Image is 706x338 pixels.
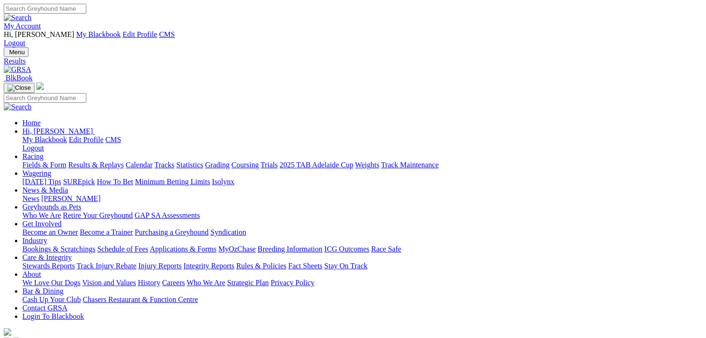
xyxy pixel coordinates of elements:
[22,127,93,135] span: Hi, [PERSON_NAME]
[97,178,133,186] a: How To Bet
[22,270,41,278] a: About
[22,211,61,219] a: Who We Are
[4,30,702,47] div: My Account
[135,178,210,186] a: Minimum Betting Limits
[4,74,33,82] a: BlkBook
[4,4,86,14] input: Search
[22,287,63,295] a: Bar & Dining
[162,279,185,287] a: Careers
[288,262,322,270] a: Fact Sheets
[236,262,287,270] a: Rules & Policies
[227,279,269,287] a: Strategic Plan
[159,30,175,38] a: CMS
[22,237,47,245] a: Industry
[22,178,61,186] a: [DATE] Tips
[22,312,84,320] a: Login To Blackbook
[138,279,160,287] a: History
[68,161,124,169] a: Results & Replays
[126,161,153,169] a: Calendar
[22,161,702,169] div: Racing
[260,161,278,169] a: Trials
[82,279,136,287] a: Vision and Values
[4,83,35,93] button: Toggle navigation
[77,262,136,270] a: Track Injury Rebate
[231,161,259,169] a: Coursing
[371,245,401,253] a: Race Safe
[212,178,234,186] a: Isolynx
[80,228,133,236] a: Become a Trainer
[36,82,44,90] img: logo-grsa-white.png
[138,262,182,270] a: Injury Reports
[324,262,367,270] a: Stay On Track
[4,30,74,38] span: Hi, [PERSON_NAME]
[22,262,75,270] a: Stewards Reports
[22,245,702,253] div: Industry
[22,152,43,160] a: Racing
[22,144,44,152] a: Logout
[183,262,234,270] a: Integrity Reports
[4,22,41,30] a: My Account
[205,161,230,169] a: Grading
[22,279,80,287] a: We Love Our Dogs
[22,119,41,127] a: Home
[4,103,32,111] img: Search
[22,262,702,270] div: Care & Integrity
[135,228,209,236] a: Purchasing a Greyhound
[76,30,121,38] a: My Blackbook
[63,178,95,186] a: SUREpick
[9,49,25,56] span: Menu
[22,203,81,211] a: Greyhounds as Pets
[22,304,67,312] a: Contact GRSA
[210,228,246,236] a: Syndication
[63,211,133,219] a: Retire Your Greyhound
[154,161,175,169] a: Tracks
[22,228,702,237] div: Get Involved
[4,14,32,22] img: Search
[22,194,702,203] div: News & Media
[381,161,439,169] a: Track Maintenance
[22,178,702,186] div: Wagering
[4,57,702,65] a: Results
[97,245,148,253] a: Schedule of Fees
[22,136,702,152] div: Hi, [PERSON_NAME]
[22,253,72,261] a: Care & Integrity
[22,220,62,228] a: Get Involved
[22,136,67,144] a: My Blackbook
[135,211,200,219] a: GAP SA Assessments
[4,93,86,103] input: Search
[83,295,198,303] a: Chasers Restaurant & Function Centre
[105,136,121,144] a: CMS
[22,186,68,194] a: News & Media
[4,65,31,74] img: GRSA
[218,245,256,253] a: MyOzChase
[22,169,51,177] a: Wagering
[4,39,25,47] a: Logout
[7,84,31,92] img: Close
[355,161,379,169] a: Weights
[271,279,315,287] a: Privacy Policy
[22,295,702,304] div: Bar & Dining
[22,279,702,287] div: About
[22,211,702,220] div: Greyhounds as Pets
[280,161,353,169] a: 2025 TAB Adelaide Cup
[123,30,157,38] a: Edit Profile
[22,161,66,169] a: Fields & Form
[324,245,369,253] a: ICG Outcomes
[258,245,322,253] a: Breeding Information
[4,47,28,57] button: Toggle navigation
[69,136,104,144] a: Edit Profile
[22,194,39,202] a: News
[4,328,11,336] img: logo-grsa-white.png
[22,245,95,253] a: Bookings & Scratchings
[187,279,225,287] a: Who We Are
[41,194,100,202] a: [PERSON_NAME]
[176,161,203,169] a: Statistics
[6,74,33,82] span: BlkBook
[22,295,81,303] a: Cash Up Your Club
[22,228,78,236] a: Become an Owner
[150,245,217,253] a: Applications & Forms
[22,127,95,135] a: Hi, [PERSON_NAME]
